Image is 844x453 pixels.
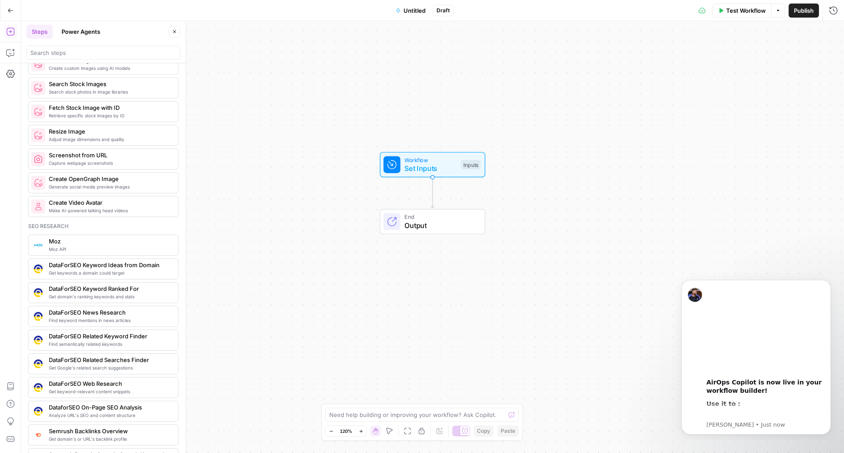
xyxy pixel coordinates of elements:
[49,183,171,190] span: Generate social media preview images
[794,6,814,15] span: Publish
[26,25,53,39] button: Steps
[501,427,515,435] span: Paste
[49,284,171,293] span: DataForSEO Keyword Ranked For
[726,6,766,15] span: Test Workflow
[28,222,178,230] div: Seo research
[34,336,43,344] img: se7yyxfvbxn2c3qgqs66gfh04cl6
[34,431,43,439] img: 3lyvnidk9veb5oecvmize2kaffdg
[461,160,480,170] div: Inputs
[49,427,171,435] span: Semrush Backlinks Overview
[49,364,171,371] span: Get Google's related search suggestions
[49,198,171,207] span: Create Video Avatar
[351,152,514,178] div: WorkflowSet InputsInputs
[49,80,171,88] span: Search Stock Images
[49,65,171,72] span: Create custom images using AI models
[34,288,43,297] img: 3iojl28do7crl10hh26nxau20pae
[49,207,171,214] span: Make AI-powered talking head videos
[49,355,171,364] span: DataForSEO Related Searches Finder
[49,127,171,136] span: Resize Image
[34,202,43,211] img: rmejigl5z5mwnxpjlfq225817r45
[477,427,490,435] span: Copy
[49,174,171,183] span: Create OpenGraph Image
[49,151,171,159] span: Screenshot from URL
[390,4,431,18] button: Untitled
[49,403,171,412] span: DataforSEO On-Page SEO Analysis
[49,261,171,269] span: DataForSEO Keyword Ideas from Domain
[56,25,105,39] button: Power Agents
[789,4,819,18] button: Publish
[404,6,426,15] span: Untitled
[497,425,519,437] button: Paste
[34,383,43,392] img: 3hnddut9cmlpnoegpdll2wmnov83
[473,425,494,437] button: Copy
[49,332,171,341] span: DataForSEO Related Keyword Finder
[34,178,43,187] img: pyizt6wx4h99f5rkgufsmugliyey
[351,209,514,235] div: EndOutput
[437,7,450,14] span: Draft
[49,269,171,276] span: Get keywords a domain could target
[30,48,176,57] input: Search steps
[404,163,457,174] span: Set Inputs
[49,412,171,419] span: Analyze URL's SEO and content structure
[34,265,43,273] img: qj0lddqgokrswkyaqb1p9cmo0sp5
[49,88,171,95] span: Search stock photos in image libraries
[340,428,352,435] span: 120%
[713,4,771,18] button: Test Workflow
[49,435,171,442] span: Get domain's or URL's backlink profile
[49,379,171,388] span: DataForSEO Web Research
[404,220,476,231] span: Output
[404,213,476,221] span: End
[49,388,171,395] span: Get keyword-relevant content snippets
[431,178,434,208] g: Edge from start to end
[49,246,171,253] span: Moz API
[34,407,43,416] img: y3iv96nwgxbwrvt76z37ug4ox9nv
[49,112,171,119] span: Retrieve specific stock images by ID
[668,272,844,440] iframe: Intercom notifications message
[404,156,457,164] span: Workflow
[49,136,171,143] span: Adjust image dimensions and quality
[49,103,171,112] span: Fetch Stock Image with ID
[49,308,171,317] span: DataForSEO News Research
[49,159,171,167] span: Capture webpage screenshots
[49,293,171,300] span: Get domain's ranking keywords and stats
[34,312,43,321] img: vjoh3p9kohnippxyp1brdnq6ymi1
[49,237,171,246] span: Moz
[49,317,171,324] span: Find keyword mentions in news articles
[34,359,43,368] img: 9u0p4zbvbrir7uayayktvs1v5eg0
[49,341,171,348] span: Find semantically related keywords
